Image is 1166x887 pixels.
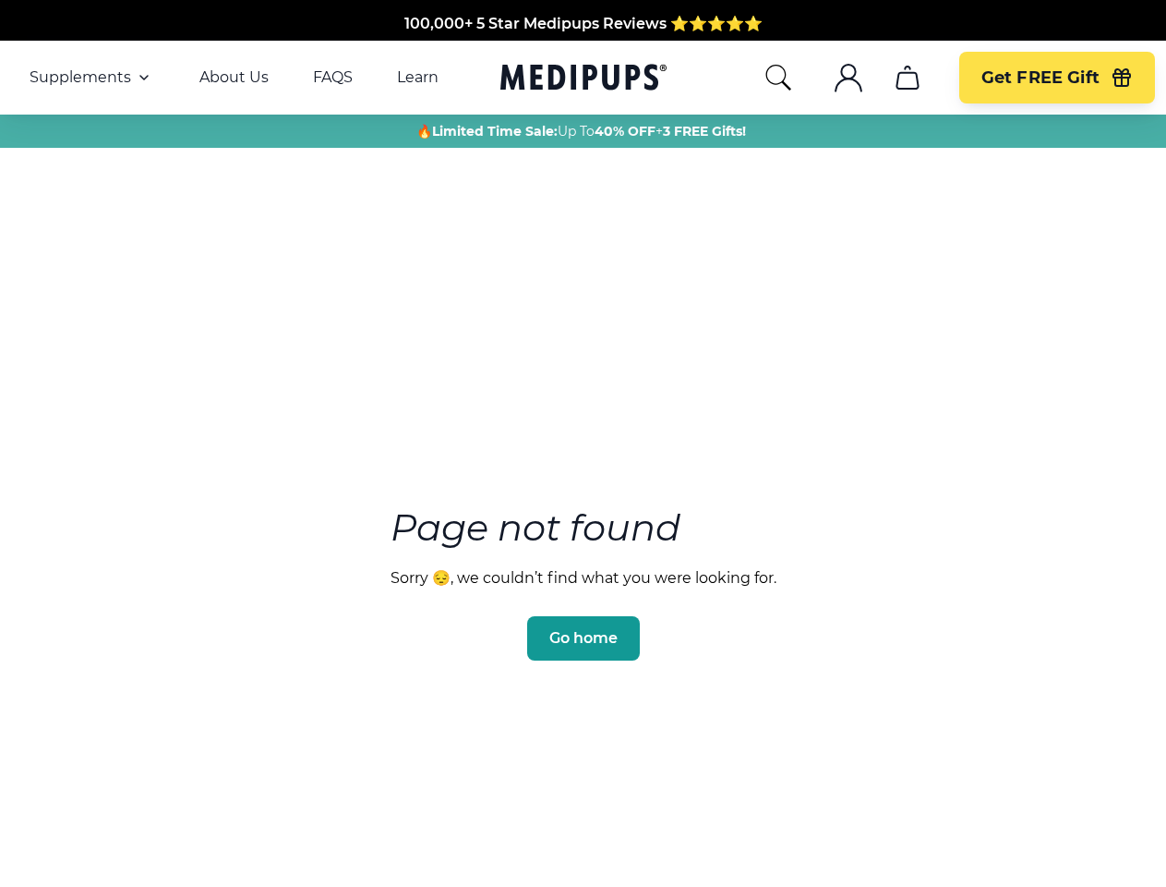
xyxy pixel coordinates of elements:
button: cart [885,55,930,100]
button: search [763,63,793,92]
span: Made In The [GEOGRAPHIC_DATA] from domestic & globally sourced ingredients [276,36,890,54]
button: Get FREE Gift [959,52,1155,103]
span: Supplements [30,68,131,87]
button: Supplements [30,67,155,89]
span: 🔥 Up To + [416,122,746,140]
p: Sorry 😔, we couldn’t find what you were looking for. [391,569,776,587]
span: Get FREE Gift [981,67,1100,89]
a: About Us [199,68,269,87]
button: Go home [527,616,640,661]
a: Medipups [500,60,667,98]
span: 100,000+ 5 Star Medipups Reviews ⭐️⭐️⭐️⭐️⭐️ [404,14,763,31]
span: Go home [549,629,618,648]
a: FAQS [313,68,353,87]
button: account [826,55,871,100]
a: Learn [397,68,439,87]
h3: Page not found [391,501,776,554]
